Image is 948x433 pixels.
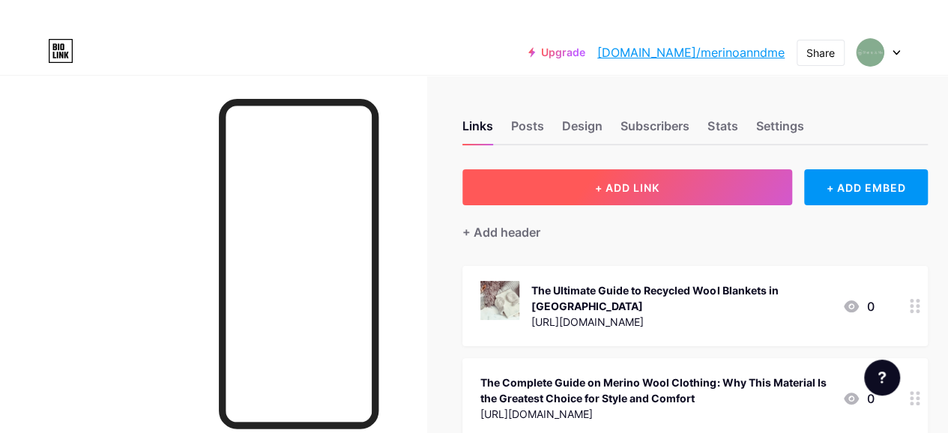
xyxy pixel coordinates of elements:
div: + ADD EMBED [804,169,928,205]
a: Upgrade [528,46,585,58]
div: Design [562,117,603,144]
img: The Ultimate Guide to Recycled Wool Blankets in Australia [480,281,519,320]
div: 0 [842,390,874,408]
div: + Add header [462,223,540,241]
span: + ADD LINK [595,181,659,194]
div: The Complete Guide on Merino Wool Clothing: Why This Material Is the Greatest Choice for Style an... [480,375,830,406]
div: Posts [511,117,544,144]
div: Links [462,117,493,144]
div: Settings [755,117,803,144]
img: merinoanndme [856,38,884,67]
a: [DOMAIN_NAME]/merinoanndme [597,43,785,61]
div: Share [806,45,835,61]
div: [URL][DOMAIN_NAME] [531,314,830,330]
div: [URL][DOMAIN_NAME] [480,406,830,422]
div: 0 [842,297,874,315]
div: The Ultimate Guide to Recycled Wool Blankets in [GEOGRAPHIC_DATA] [531,282,830,314]
div: Subscribers [621,117,689,144]
div: Stats [707,117,737,144]
button: + ADD LINK [462,169,792,205]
